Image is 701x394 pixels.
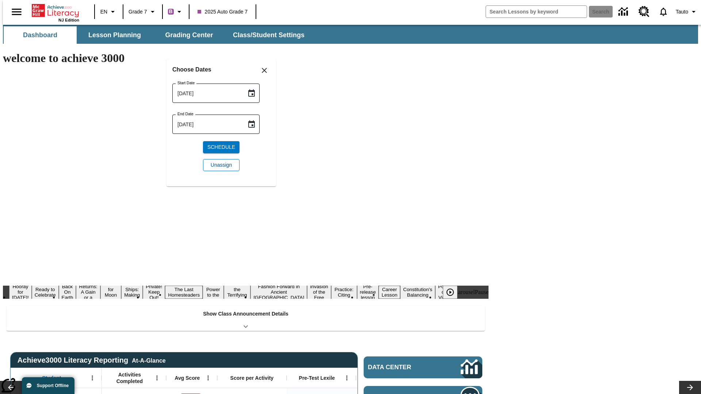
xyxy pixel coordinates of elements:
span: Tauto [676,8,688,16]
label: Start Date [177,80,195,86]
button: Choose date, selected date is Sep 23, 2025 [244,117,259,132]
button: Open side menu [6,1,27,23]
button: Lesson carousel, Next [679,381,701,394]
span: Class/Student Settings [233,31,304,39]
span: Support Offline [37,383,69,388]
div: Play [443,286,465,299]
div: heroCarouselPause [444,289,489,295]
span: B [169,7,173,16]
button: Slide 3 Back On Earth [59,283,76,301]
button: Slide 1 Hooray for Constitution Day! [9,283,32,301]
span: Lesson Planning [88,31,141,39]
a: Resource Center, Will open in new tab [634,2,654,22]
span: 2025 Auto Grade 7 [198,8,248,16]
div: SubNavbar [3,25,698,44]
span: EN [100,8,107,16]
div: Choose date [172,65,270,177]
span: Data Center [368,364,436,371]
button: Slide 16 The Constitution's Balancing Act [400,280,435,304]
button: Slide 8 The Last Homesteaders [165,286,203,299]
div: At-A-Glance [132,356,165,364]
button: Slide 12 The Invasion of the Free CD [307,277,331,307]
button: Slide 9 Solar Power to the People [203,280,224,304]
button: Close [256,62,273,79]
span: Grading Center [165,31,213,39]
button: Open Menu [87,372,98,383]
button: Choose date, selected date is Sep 23, 2025 [244,86,259,101]
button: Slide 4 Free Returns: A Gain or a Drain? [76,277,100,307]
button: Grading Center [153,26,226,44]
span: Student [42,375,61,381]
label: End Date [177,111,194,117]
button: Class/Student Settings [227,26,310,44]
button: Open Menu [341,372,352,383]
a: Data Center [614,2,634,22]
button: Unassign [203,159,240,171]
h6: Choose Dates [172,65,270,75]
span: Schedule [207,143,235,151]
input: MMMM-DD-YYYY [172,115,241,134]
div: Home [32,3,79,22]
button: Slide 2 Get Ready to Celebrate Juneteenth! [32,280,59,304]
button: Profile/Settings [673,5,701,18]
button: Support Offline [22,377,74,394]
button: Slide 5 Time for Moon Rules? [100,280,121,304]
span: Grade 7 [129,8,147,16]
button: Schedule [203,141,240,153]
button: Slide 17 Point of View [435,283,452,301]
span: Achieve3000 Literacy Reporting [18,356,166,364]
button: Grade: Grade 7, Select a grade [126,5,160,18]
button: Slide 13 Mixed Practice: Citing Evidence [331,280,357,304]
h1: welcome to achieve 3000 [3,51,489,65]
input: MMMM-DD-YYYY [172,84,241,103]
span: Avg Score [175,375,200,381]
button: Slide 15 Career Lesson [379,286,400,299]
button: Open Menu [152,372,162,383]
div: Show Class Announcement Details [7,306,485,331]
button: Dashboard [4,26,77,44]
p: Show Class Announcement Details [203,310,288,318]
button: Slide 6 Cruise Ships: Making Waves [121,280,143,304]
span: Dashboard [23,31,57,39]
span: Unassign [211,161,232,169]
body: Maximum 600 characters Press Escape to exit toolbar Press Alt + F10 to reach toolbar [3,6,107,12]
a: Data Center [364,356,482,378]
button: Lesson Planning [78,26,151,44]
span: Activities Completed [106,371,154,385]
div: SubNavbar [3,26,311,44]
button: Boost Class color is purple. Change class color [165,5,187,18]
span: Pre-Test Lexile [299,375,335,381]
span: Score per Activity [230,375,274,381]
a: Home [32,3,79,18]
button: Slide 7 Private! Keep Out! [143,283,165,301]
button: Slide 11 Fashion Forward in Ancient Rome [250,283,307,301]
button: Open Menu [203,372,214,383]
button: Slide 14 Pre-release lesson [357,283,379,301]
a: Notifications [654,2,673,21]
span: NJ Edition [58,18,79,22]
input: search field [486,6,587,18]
button: Play [443,286,457,299]
button: Language: EN, Select a language [97,5,120,18]
button: Slide 10 Attack of the Terrifying Tomatoes [224,280,251,304]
